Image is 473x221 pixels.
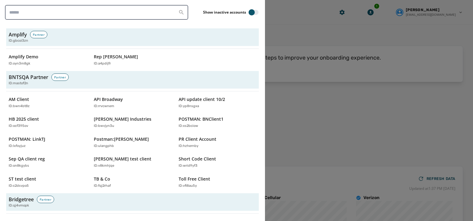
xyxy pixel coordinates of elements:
[179,116,223,122] p: POSTMAN: BNClient1
[179,123,198,129] p: ID: xs2bciow
[9,123,28,129] p: ID: ocf395ov
[94,123,114,129] p: ID: bwvjyn3u
[9,104,30,109] p: ID: bwn4bt8z
[94,116,151,122] p: [PERSON_NAME] Industries
[6,134,89,151] button: POSTMAN: LinkTJID:lxfoyjuz
[9,144,26,149] p: ID: lxfoyjuz
[176,134,259,151] button: PR Client AccountID:hzhernby
[179,183,197,189] p: ID: vfi8au5y
[9,116,39,122] p: HB 2025 client
[9,54,38,60] p: Amplify Demo
[179,136,216,142] p: PR Client Account
[6,71,259,89] button: BNTSQA PartnerPartnerID:mastof2n
[94,163,114,169] p: ID: v8kmhjqe
[9,73,48,81] h3: BNTSQA Partner
[9,31,27,38] h3: Amplify
[6,28,259,46] button: AmplifyPartnerID:gbcoi3zn
[176,173,259,191] button: Toll Free ClientID:vfi8au5y
[6,153,89,171] button: Sep QA client regID:on8kgybs
[6,114,89,131] button: HB 2025 clientID:ocf395ov
[179,96,225,102] p: API update client 10/2
[203,10,246,15] label: Show inactive accounts
[9,81,28,86] span: ID: mastof2n
[6,193,259,211] button: BridgetreePartnerID:qj4vmopk
[9,203,29,208] span: ID: qj4vmopk
[176,94,259,111] button: API update client 10/2ID:yp8nsgxa
[176,114,259,131] button: POSTMAN: BNClient1ID:xs2bciow
[91,51,174,69] button: Rep [PERSON_NAME]ID:a4pdijfr
[94,54,138,60] p: Rep [PERSON_NAME]
[51,73,69,81] div: Partner
[179,104,199,109] p: ID: yp8nsgxa
[6,51,89,69] button: Amplify DemoID:oyn3m8gk
[94,136,149,142] p: Postman:[PERSON_NAME]
[9,163,29,169] p: ID: on8kgybs
[9,156,45,162] p: Sep QA client reg
[6,173,89,191] button: ST test clientID:c2dsvpo5
[9,136,45,142] p: POSTMAN: LinkTJ
[9,176,36,182] p: ST test client
[179,163,197,169] p: ID: wrid9yf3
[30,31,47,38] div: Partner
[9,196,34,203] h3: Bridgetree
[94,183,111,189] p: ID: fqj2rhaf
[94,144,114,149] p: ID: ulangphb
[179,144,198,149] p: ID: hzhernby
[6,94,89,111] button: AM ClientID:bwn4bt8z
[9,38,28,44] span: ID: gbcoi3zn
[91,94,174,111] button: API BroadwayID:rrvcwnem
[9,183,29,189] p: ID: c2dsvpo5
[179,156,216,162] p: Short Code Client
[91,153,174,171] button: [PERSON_NAME] test clientID:v8kmhjqe
[37,196,54,203] div: Partner
[94,96,123,102] p: API Broadway
[94,104,114,109] p: ID: rrvcwnem
[91,114,174,131] button: [PERSON_NAME] IndustriesID:bwvjyn3u
[94,61,111,66] p: ID: a4pdijfr
[91,173,174,191] button: TB & CoID:fqj2rhaf
[179,176,210,182] p: Toll Free Client
[94,176,110,182] p: TB & Co
[91,134,174,151] button: Postman:[PERSON_NAME]ID:ulangphb
[9,61,30,66] p: ID: oyn3m8gk
[94,156,151,162] p: [PERSON_NAME] test client
[176,153,259,171] button: Short Code ClientID:wrid9yf3
[9,96,29,102] p: AM Client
